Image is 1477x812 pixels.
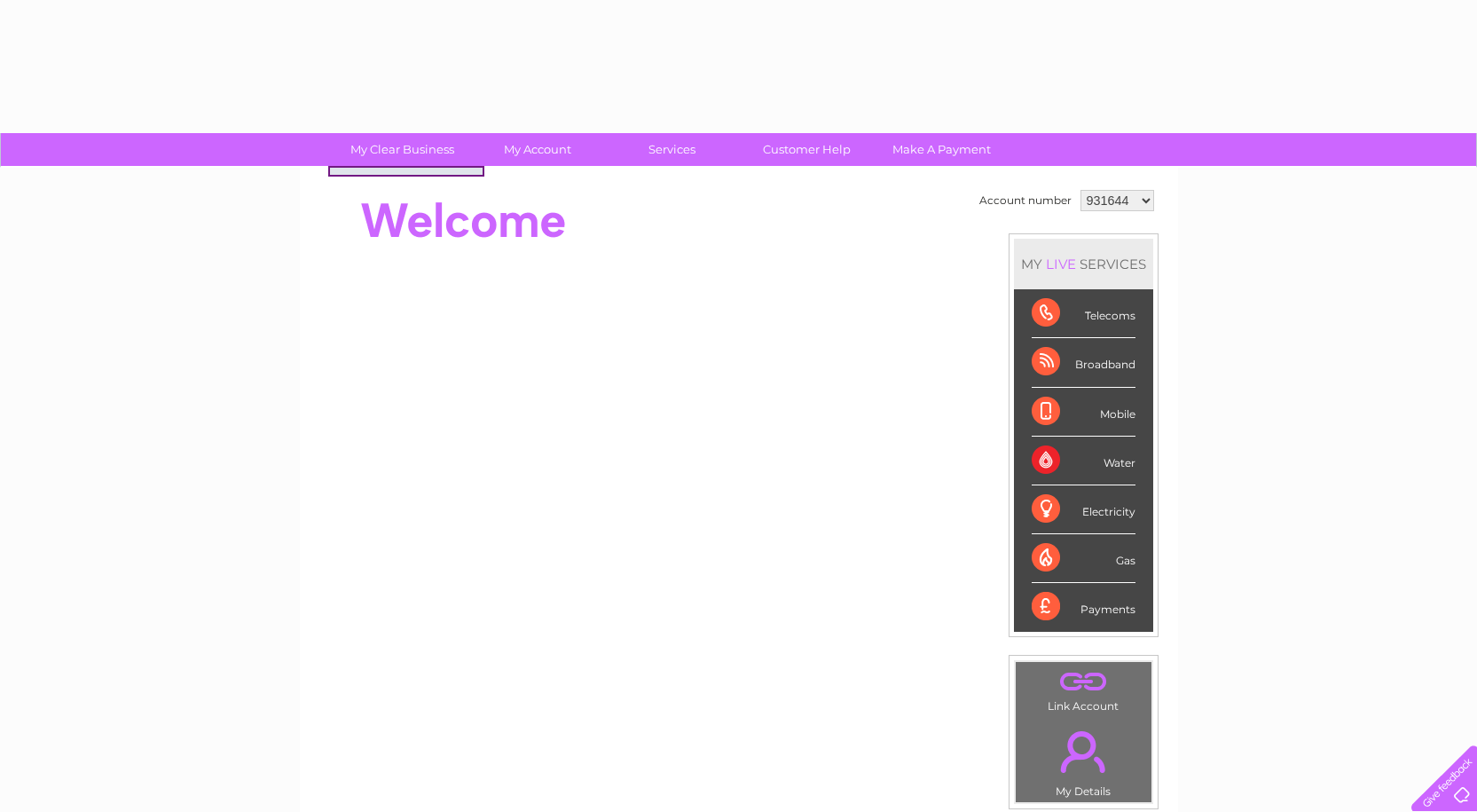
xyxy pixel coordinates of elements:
[1032,289,1135,338] div: Telecoms
[734,133,880,166] a: Customer Help
[1015,661,1152,717] td: Link Account
[329,133,475,166] a: My Clear Business
[1042,256,1080,272] div: LIVE
[1032,534,1135,583] div: Gas
[1032,338,1135,387] div: Broadband
[1014,239,1153,289] div: MY SERVICES
[599,133,745,166] a: Services
[1032,388,1135,437] div: Mobile
[1020,666,1147,698] a: .
[1032,437,1135,485] div: Water
[1032,485,1135,534] div: Electricity
[1015,716,1152,803] td: My Details
[464,133,610,166] a: My Account
[336,168,483,203] a: Login Details
[975,185,1076,216] td: Account number
[1032,583,1135,631] div: Payments
[1020,721,1147,783] a: .
[868,133,1015,166] a: Make A Payment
